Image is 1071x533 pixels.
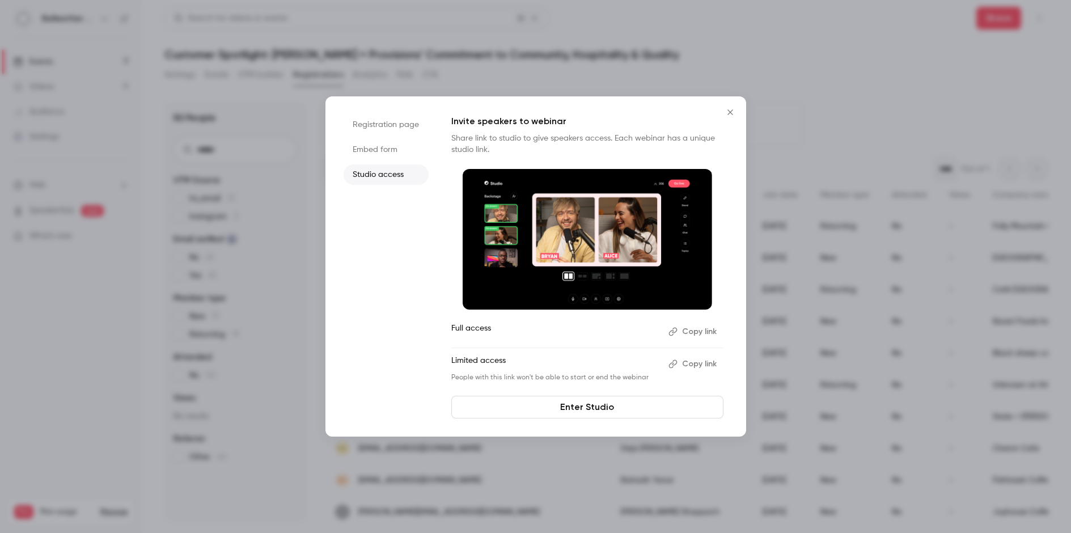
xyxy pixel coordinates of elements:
li: Registration page [344,115,429,135]
img: Invite speakers to webinar [463,169,712,310]
button: Close [719,101,742,124]
p: Invite speakers to webinar [451,115,723,128]
a: Enter Studio [451,396,723,418]
button: Copy link [664,323,723,341]
p: Share link to studio to give speakers access. Each webinar has a unique studio link. [451,133,723,155]
li: Studio access [344,164,429,185]
p: People with this link won't be able to start or end the webinar [451,373,659,382]
p: Full access [451,323,659,341]
li: Embed form [344,139,429,160]
button: Copy link [664,355,723,373]
p: Limited access [451,355,659,373]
